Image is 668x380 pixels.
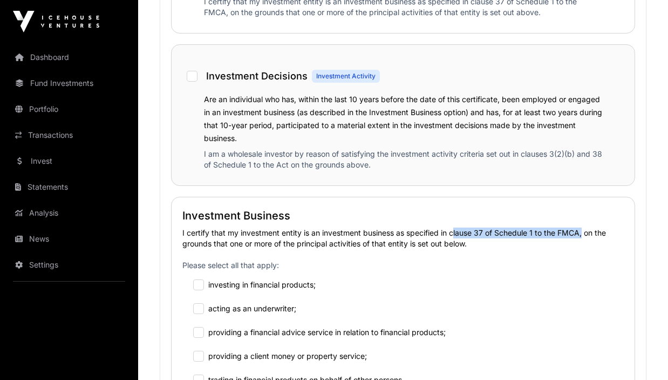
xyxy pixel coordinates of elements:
a: Invest [9,149,129,173]
label: investing in financial products; [208,279,316,290]
p: I am a wholesale investor by reason of satisfying the investment activity criteria set out in cla... [204,149,602,175]
a: Fund Investments [9,71,129,95]
label: Are an individual who has, within the last 10 years before the date of this certificate, been emp... [204,95,602,143]
a: Settings [9,253,129,277]
h1: Investment Business [182,208,624,223]
a: News [9,227,129,251]
a: Portfolio [9,97,129,121]
a: Analysis [9,201,129,225]
img: Icehouse Ventures Logo [13,11,99,32]
iframe: Chat Widget [614,328,668,380]
a: Transactions [9,123,129,147]
label: providing a financial advice service in relation to financial products; [208,327,446,338]
label: providing a client money or property service; [208,351,367,362]
a: Dashboard [9,45,129,69]
p: I certify that my investment entity is an investment business as specified in clause 37 of Schedu... [182,228,624,249]
span: Investment Activity [316,72,376,81]
h1: Investment Decisions [206,69,308,84]
p: Please select all that apply: [182,256,624,275]
label: acting as an underwriter; [208,303,296,314]
a: Statements [9,175,129,199]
